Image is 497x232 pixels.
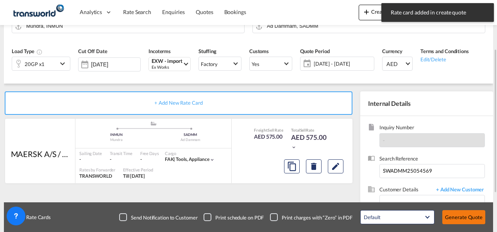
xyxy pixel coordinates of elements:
[36,49,43,55] md-icon: icon-information-outline
[198,57,241,71] md-select: Select Stuffing: Factory
[382,48,402,54] span: Currency
[379,155,485,164] span: Search Reference
[165,156,176,162] span: FAK
[140,150,159,156] div: Free Days
[123,173,145,180] div: Till 31 Oct 2025
[198,48,216,54] span: Stuffing
[173,156,175,162] span: |
[224,9,246,15] span: Bookings
[79,132,154,137] div: INMUN
[291,127,330,133] div: Total Rate
[254,127,283,133] div: Freight Rate
[382,57,413,71] md-select: Select Currency: د.إ AEDUnited Arab Emirates Dirham
[22,214,51,221] span: Rate Cards
[215,214,264,221] div: Print schedule on PDF
[300,59,310,68] md-icon: icon-calendar
[79,167,115,173] div: Rates by Forwarder
[254,133,283,141] div: AED 575.00
[314,60,372,67] span: [DATE] - [DATE]
[379,186,432,195] span: Customer Details
[131,214,197,221] div: Send Notification to Customer
[119,213,197,221] md-checkbox: Checkbox No Ink
[148,57,191,71] md-select: Select Incoterms: EXW - import Ex Works
[282,214,352,221] div: Print charges with “Zero” in PDF
[152,58,182,64] div: EXW - import
[328,159,343,173] button: Edit
[91,61,140,68] input: Select
[140,156,142,163] div: -
[79,173,115,180] div: TRANSWORLD
[291,133,330,152] div: AED 575.00
[123,9,151,15] span: Rate Search
[79,137,154,143] div: Mundra
[284,159,300,173] button: Copy
[306,159,322,173] button: Delete
[300,48,330,54] span: Quote Period
[12,57,70,71] div: 20GP x1icon-chevron-down
[110,150,132,156] div: Transit Time
[362,7,371,16] md-icon: icon-plus 400-fg
[123,167,153,173] div: Effective Period
[154,137,228,143] div: Ad Dammam
[26,19,240,33] input: Search by Door/Port
[5,91,352,115] div: + Add New Rate Card
[383,137,385,143] span: -
[287,162,297,171] md-icon: assets/icons/custom/copyQuote.svg
[442,210,485,224] button: Generate Quote
[162,9,185,15] span: Enquiries
[110,156,132,163] div: -
[79,173,112,179] span: TRANSWORLD
[25,59,45,70] div: 20GP x1
[204,213,264,221] md-checkbox: Checkbox No Ink
[196,9,213,15] span: Quotes
[12,48,43,54] span: Load Type
[383,195,484,213] input: Enter Customer Details
[12,19,245,33] md-input-container: Mundra, INMUN
[79,156,102,163] div: -
[209,157,215,162] md-icon: icon-chevron-down
[165,150,215,156] div: Cargo
[420,55,469,63] div: Edit/Delete
[420,48,469,54] span: Terms and Conditions
[379,164,485,178] input: Enter search reference
[249,57,292,71] md-select: Select Customs: Yes
[148,48,171,54] span: Incoterms
[58,59,70,68] md-icon: icon-chevron-down
[432,186,485,195] span: + Add New Customer
[388,9,487,16] span: Rate card added in create quote
[201,61,218,67] div: Factory
[360,91,493,116] div: Internal Details
[79,150,102,156] div: Sailing Date
[165,156,209,163] div: tools, appliance
[252,19,485,33] md-input-container: Ad Dammam, SADMM
[80,8,102,16] span: Analytics
[379,124,485,133] span: Inquiry Number
[270,213,352,221] md-checkbox: Checkbox No Ink
[312,58,374,69] span: [DATE] - [DATE]
[291,145,297,150] md-icon: icon-chevron-down
[300,128,306,132] span: Sell
[152,64,182,70] div: Ex Works
[268,128,274,132] span: Sell
[154,100,202,106] span: + Add New Rate Card
[154,132,228,137] div: SADMM
[11,148,70,159] div: MAERSK A/S / TDWC-DUBAI
[78,48,107,54] span: Cut Off Date
[12,4,64,21] img: f753ae806dec11f0841701cdfdf085c0.png
[267,19,481,33] input: Search by Door/Port
[249,48,269,54] span: Customs
[359,5,405,20] button: icon-plus 400-fgCreate Quote
[149,121,158,125] md-icon: assets/icons/custom/ship-fill.svg
[252,61,259,67] div: Yes
[364,214,380,220] div: Default
[386,60,404,68] span: AED
[123,173,145,179] span: Till [DATE]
